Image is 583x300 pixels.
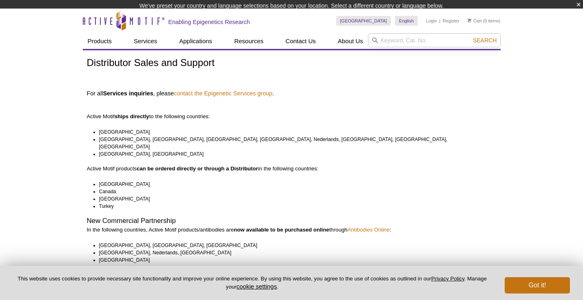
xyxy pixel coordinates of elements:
[236,283,277,290] button: cookie settings
[468,18,482,24] a: Cart
[234,227,329,233] strong: now available to be purchased online
[129,33,162,49] a: Services
[443,18,459,24] a: Register
[470,37,499,44] button: Search
[87,165,497,172] p: Active Motif products in the following countries:
[99,181,489,188] li: [GEOGRAPHIC_DATA]
[431,276,464,282] a: Privacy Policy
[505,277,570,293] button: Got it!
[99,249,489,256] li: [GEOGRAPHIC_DATA], Nederlands, [GEOGRAPHIC_DATA]
[229,33,268,49] a: Resources
[99,195,489,203] li: [GEOGRAPHIC_DATA]
[87,217,497,225] h2: New Commercial Partnership
[168,18,250,26] h2: Enabling Epigenetics Research
[87,226,497,234] p: In the following countries, Active Motif products/antibodies are through :
[99,136,489,150] li: [GEOGRAPHIC_DATA], [GEOGRAPHIC_DATA], [GEOGRAPHIC_DATA], [GEOGRAPHIC_DATA], Nederlands, [GEOGRAPH...
[468,16,501,26] li: (0 items)
[99,256,489,264] li: [GEOGRAPHIC_DATA]
[99,203,489,210] li: Turkey
[137,165,258,172] strong: can be ordered directly or through a Distributor
[87,90,497,97] h4: For all , please .
[174,33,217,49] a: Applications
[99,188,489,195] li: Canada
[83,33,117,49] a: Products
[99,242,489,249] li: [GEOGRAPHIC_DATA], [GEOGRAPHIC_DATA], [GEOGRAPHIC_DATA]
[426,18,437,24] a: Login
[368,33,501,47] input: Keyword, Cat. No.
[333,33,368,49] a: About Us
[439,16,441,26] li: |
[99,150,489,158] li: [GEOGRAPHIC_DATA], [GEOGRAPHIC_DATA]
[13,275,491,291] p: This website uses cookies to provide necessary site functionality and improve your online experie...
[473,37,497,44] span: Search
[311,6,333,25] img: Change Here
[87,98,497,120] p: Active Motif to the following countries:
[103,90,153,97] strong: Services inquiries
[87,57,497,69] h1: Distributor Sales and Support
[468,18,471,22] img: Your Cart
[115,113,149,119] strong: ships directly
[395,16,418,26] a: English
[99,128,489,136] li: [GEOGRAPHIC_DATA]
[174,90,273,97] a: contact the Epigenetic Services group
[336,16,391,26] a: [GEOGRAPHIC_DATA]
[281,33,321,49] a: Contact Us
[348,227,390,233] a: Antibodies Online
